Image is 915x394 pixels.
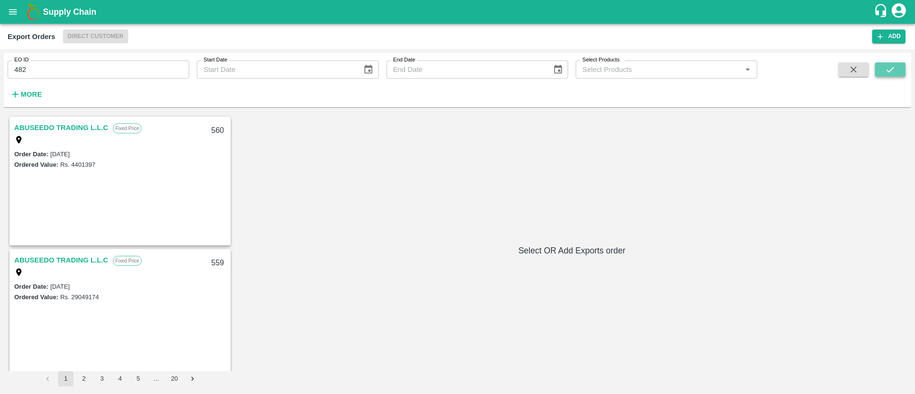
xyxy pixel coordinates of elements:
[43,5,874,19] a: Supply Chain
[112,371,128,386] button: Go to page 4
[14,151,49,158] label: Order Date :
[582,56,620,64] label: Select Products
[76,371,91,386] button: Go to page 2
[51,283,70,290] label: [DATE]
[14,283,49,290] label: Order Date :
[14,121,108,134] a: ABUSEEDO TRADING L.L.C
[393,56,415,64] label: End Date
[205,252,230,274] div: 559
[197,61,356,79] input: Start Date
[2,1,24,23] button: open drawer
[14,293,58,301] label: Ordered Value:
[579,63,739,76] input: Select Products
[14,254,108,266] a: ABUSEEDO TRADING L.L.C
[131,371,146,386] button: Go to page 5
[113,123,142,133] p: Fixed Price
[113,256,142,266] p: Fixed Price
[359,61,377,79] button: Choose date
[60,161,95,168] label: Rs. 4401397
[14,56,29,64] label: EO ID
[8,61,189,79] input: Enter EO ID
[8,86,44,102] button: More
[14,161,58,168] label: Ordered Value:
[185,371,200,386] button: Go to next page
[8,30,55,43] div: Export Orders
[51,151,70,158] label: [DATE]
[386,61,545,79] input: End Date
[149,374,164,384] div: …
[205,120,230,142] div: 560
[43,7,96,17] b: Supply Chain
[39,371,202,386] nav: pagination navigation
[24,2,43,21] img: logo
[874,3,890,20] div: customer-support
[872,30,905,43] button: Add
[549,61,567,79] button: Choose date
[60,293,99,301] label: Rs. 29049174
[167,371,182,386] button: Go to page 20
[94,371,110,386] button: Go to page 3
[890,2,907,22] div: account of current user
[58,371,73,386] button: page 1
[20,91,42,98] strong: More
[236,244,907,257] h6: Select OR Add Exports order
[742,63,754,76] button: Open
[203,56,227,64] label: Start Date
